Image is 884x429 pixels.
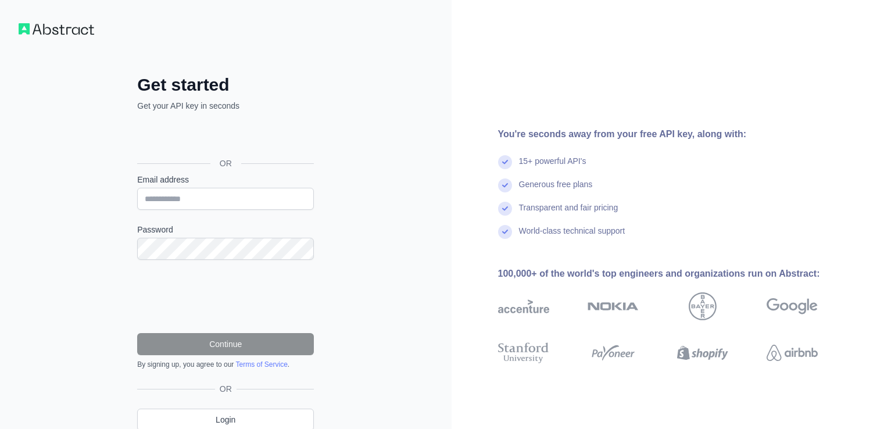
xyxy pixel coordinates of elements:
img: check mark [498,178,512,192]
img: check mark [498,155,512,169]
iframe: reCAPTCHA [137,274,314,319]
div: By signing up, you agree to our . [137,360,314,369]
span: OR [210,158,241,169]
a: Terms of Service [235,360,287,369]
div: Transparent and fair pricing [519,202,618,225]
label: Email address [137,174,314,185]
img: Workflow [19,23,94,35]
p: Get your API key in seconds [137,100,314,112]
img: payoneer [588,340,639,366]
label: Password [137,224,314,235]
div: You're seconds away from your free API key, along with: [498,127,855,141]
div: Generous free plans [519,178,593,202]
img: shopify [677,340,728,366]
img: airbnb [767,340,818,366]
div: 15+ powerful API's [519,155,586,178]
div: 100,000+ of the world's top engineers and organizations run on Abstract: [498,267,855,281]
img: nokia [588,292,639,320]
img: check mark [498,225,512,239]
h2: Get started [137,74,314,95]
img: google [767,292,818,320]
img: bayer [689,292,717,320]
img: accenture [498,292,549,320]
img: stanford university [498,340,549,366]
span: OR [215,383,237,395]
div: World-class technical support [519,225,625,248]
img: check mark [498,202,512,216]
button: Continue [137,333,314,355]
iframe: Sign in with Google Button [131,124,317,150]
